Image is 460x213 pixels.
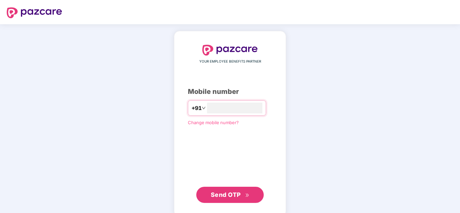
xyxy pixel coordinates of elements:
span: double-right [245,193,250,198]
img: logo [202,45,258,56]
div: Mobile number [188,86,272,97]
button: Send OTPdouble-right [196,187,264,203]
span: YOUR EMPLOYEE BENEFITS PARTNER [199,59,261,64]
img: logo [7,7,62,18]
span: Send OTP [211,191,241,198]
span: down [202,106,206,110]
a: Change mobile number? [188,120,239,125]
span: +91 [192,104,202,112]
